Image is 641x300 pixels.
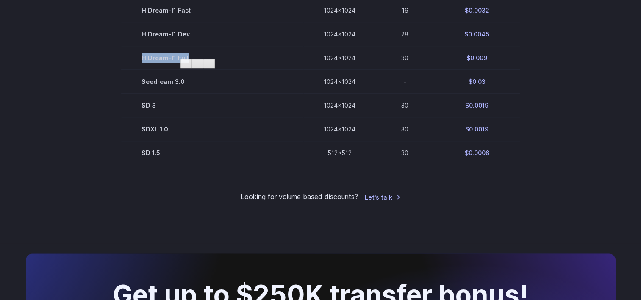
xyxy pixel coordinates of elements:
[376,22,434,46] td: 28
[192,59,203,68] a: Highlight & Sticky note
[121,141,303,165] td: SD 1.5
[376,141,434,165] td: 30
[434,46,520,70] td: $0.009
[303,141,376,165] td: 512x512
[303,117,376,141] td: 1024x1024
[376,70,434,94] td: -
[121,70,303,94] td: Seedream 3.0
[365,192,401,202] a: Let's talk
[121,46,303,70] td: HiDream-I1 Full
[376,94,434,117] td: 30
[434,141,520,165] td: $0.0006
[121,94,303,117] td: SD 3
[303,22,376,46] td: 1024x1024
[376,117,434,141] td: 30
[121,117,303,141] td: SDXL 1.0
[303,46,376,70] td: 1024x1024
[241,192,358,203] small: Looking for volume based discounts?
[121,22,303,46] td: HiDream-I1 Dev
[434,94,520,117] td: $0.0019
[180,59,192,68] a: Highlight
[303,70,376,94] td: 1024x1024
[434,117,520,141] td: $0.0019
[434,22,520,46] td: $0.0045
[376,46,434,70] td: 30
[203,59,215,68] a: Search in Google
[434,70,520,94] td: $0.03
[303,94,376,117] td: 1024x1024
